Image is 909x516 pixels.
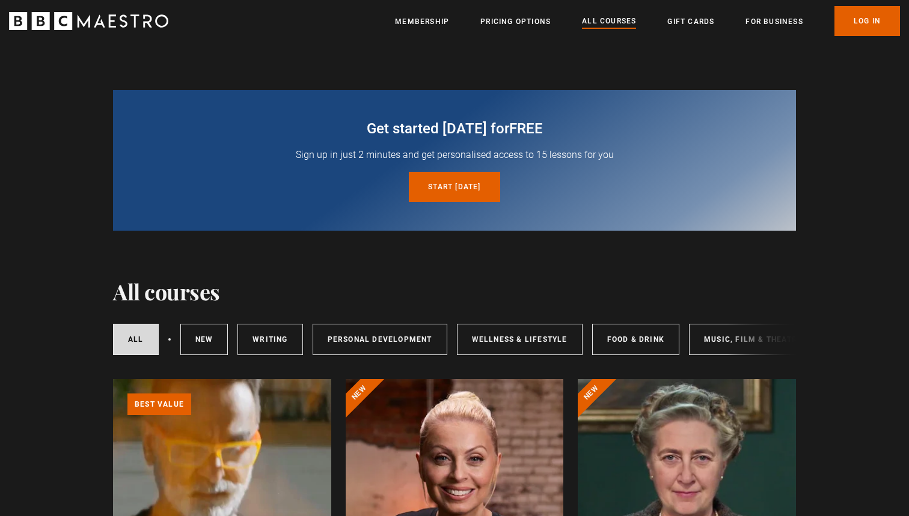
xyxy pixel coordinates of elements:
a: Log In [834,6,900,36]
h2: Get started [DATE] for [142,119,767,138]
span: free [509,120,543,137]
a: Pricing Options [480,16,551,28]
a: Wellness & Lifestyle [457,324,583,355]
a: For business [745,16,803,28]
a: All Courses [582,15,636,28]
a: All [113,324,159,355]
a: Membership [395,16,449,28]
a: Writing [237,324,302,355]
a: Start [DATE] [409,172,500,202]
h1: All courses [113,279,220,304]
p: Sign up in just 2 minutes and get personalised access to 15 lessons for you [142,148,767,162]
nav: Primary [395,6,900,36]
a: Personal Development [313,324,447,355]
a: Food & Drink [592,324,679,355]
a: Gift Cards [667,16,714,28]
p: Best value [127,393,191,415]
a: Music, Film & Theatre [689,324,817,355]
a: New [180,324,228,355]
svg: BBC Maestro [9,12,168,30]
